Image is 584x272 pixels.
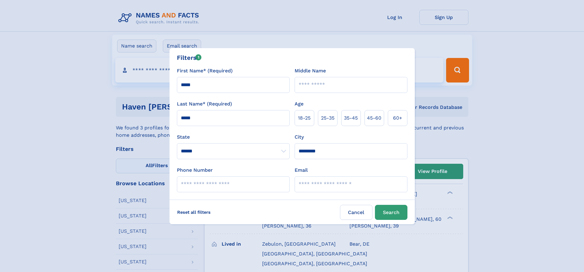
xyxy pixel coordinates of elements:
span: 18‑25 [298,114,311,122]
span: 45‑60 [367,114,381,122]
label: Last Name* (Required) [177,100,232,108]
label: Age [295,100,303,108]
label: Cancel [340,205,372,220]
label: Reset all filters [173,205,215,220]
button: Search [375,205,407,220]
span: 25‑35 [321,114,334,122]
label: First Name* (Required) [177,67,233,75]
label: Phone Number [177,167,213,174]
label: Email [295,167,308,174]
span: 35‑45 [344,114,358,122]
label: City [295,133,304,141]
label: State [177,133,290,141]
div: Filters [177,53,202,62]
label: Middle Name [295,67,326,75]
span: 60+ [393,114,402,122]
